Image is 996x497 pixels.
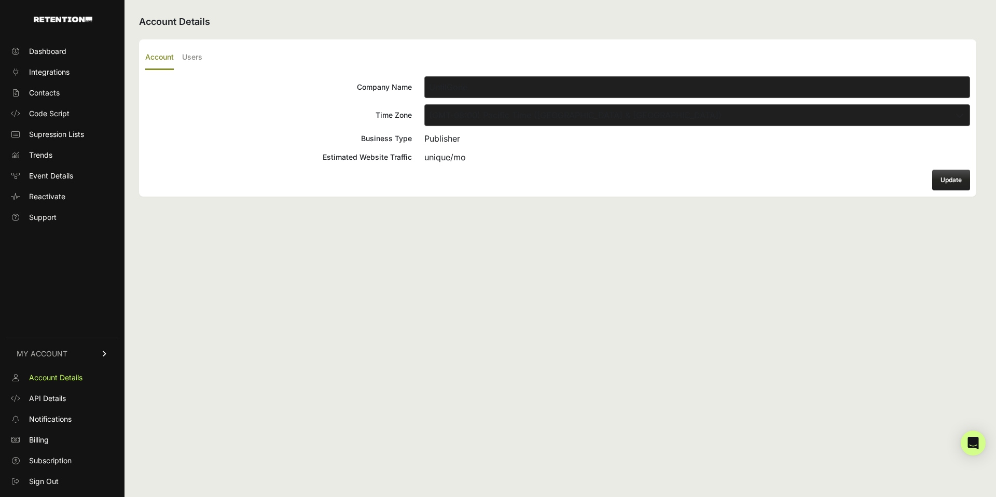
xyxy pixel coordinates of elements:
div: Company Name [145,82,412,92]
div: Time Zone [145,110,412,120]
a: Code Script [6,105,118,122]
div: Business Type [145,133,412,144]
h2: Account Details [139,15,976,29]
label: Account [145,46,174,70]
span: Billing [29,435,49,445]
a: Reactivate [6,188,118,205]
a: Contacts [6,85,118,101]
span: Code Script [29,108,70,119]
span: Trends [29,150,52,160]
a: Billing [6,432,118,448]
a: Account Details [6,369,118,386]
span: Notifications [29,414,72,424]
span: Contacts [29,88,60,98]
img: Retention.com [34,17,92,22]
span: Account Details [29,372,82,383]
a: Notifications [6,411,118,427]
button: Update [932,170,970,190]
div: Publisher [424,132,970,145]
a: Event Details [6,168,118,184]
span: Dashboard [29,46,66,57]
select: Time Zone [424,104,970,126]
div: Estimated Website Traffic [145,152,412,162]
span: MY ACCOUNT [17,349,67,359]
a: Support [6,209,118,226]
a: Subscription [6,452,118,469]
a: Supression Lists [6,126,118,143]
span: Supression Lists [29,129,84,140]
a: API Details [6,390,118,407]
div: Open Intercom Messenger [961,431,986,455]
a: MY ACCOUNT [6,338,118,369]
input: Company Name [424,76,970,98]
span: Sign Out [29,476,59,487]
div: unique/mo [424,151,970,163]
a: Trends [6,147,118,163]
span: API Details [29,393,66,404]
a: Sign Out [6,473,118,490]
label: Users [182,46,202,70]
span: Integrations [29,67,70,77]
a: Dashboard [6,43,118,60]
span: Reactivate [29,191,65,202]
span: Subscription [29,455,72,466]
a: Integrations [6,64,118,80]
span: Event Details [29,171,73,181]
span: Support [29,212,57,223]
